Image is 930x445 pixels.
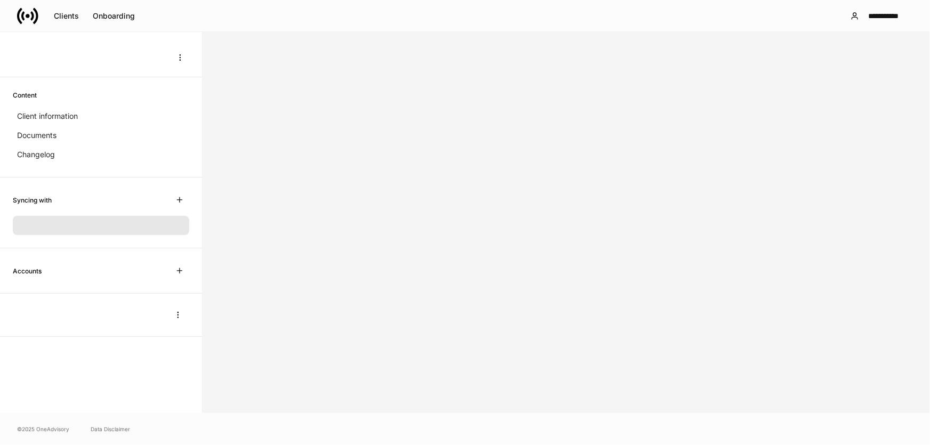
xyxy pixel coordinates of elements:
h6: Accounts [13,266,42,276]
h6: Content [13,90,37,100]
button: Onboarding [86,7,142,25]
h6: Syncing with [13,195,52,205]
div: Onboarding [93,12,135,20]
a: Documents [13,126,189,145]
p: Documents [17,130,56,141]
p: Changelog [17,149,55,160]
a: Data Disclaimer [91,425,130,433]
p: Client information [17,111,78,122]
span: © 2025 OneAdvisory [17,425,69,433]
button: Clients [47,7,86,25]
div: Clients [54,12,79,20]
a: Changelog [13,145,189,164]
a: Client information [13,107,189,126]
